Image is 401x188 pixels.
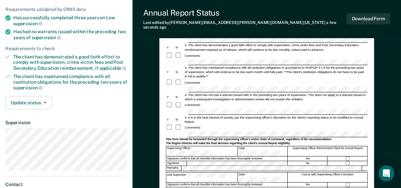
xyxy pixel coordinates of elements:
[13,29,127,40] div: Has had no warrants issued within the preceding two years of
[5,96,52,109] button: Update status
[288,161,328,165] div: No
[166,146,238,156] div: Supervising Officer:
[175,45,184,49] div: N
[166,70,175,74] div: Y
[175,95,184,99] div: N
[238,146,287,156] div: Date:
[166,156,288,161] div: Signature confirms that all checklist information has been thoroughly reviewed.
[143,20,347,30] div: Last edited by [PERSON_NAME][EMAIL_ADDRESS][PERSON_NAME][DOMAIN_NAME][US_STATE]
[166,161,187,165] div: Signature:
[166,117,175,122] div: Y
[13,15,127,26] div: Has successfully completed three years on Low
[166,141,368,145] div: The Region Director will make the final decision regarding the client's Annual Report eligibility
[288,172,368,182] div: Concur with Supervising Officer's Decision
[5,7,127,12] div: Requirements validated by OIMS data
[166,172,238,182] div: Unit Supervisor:
[347,13,390,24] button: Download Form
[184,115,368,124] div: 5. It is in the best interest of society, per the supervising officer's discretion for the client...
[166,182,288,187] div: Signature confirms that all checklist information has been thoroughly reviewed.
[184,80,201,85] div: Comments:
[32,35,61,40] span: supervision
[13,54,127,71] div: The client has demonstrated a good faith effort to comply with supervision, crime victim fees and...
[184,92,368,101] div: 4. The client has not had a warrant issued with in the preceding two years of supervision. This d...
[13,74,127,91] div: The client has maintained compliance with all restitution obligations for the preceding two years of
[378,165,394,181] div: Open Intercom Messenger
[5,120,127,126] dt: Supervision
[166,166,182,170] div: Remarks:
[5,182,127,187] dt: Contact
[166,95,175,99] div: Y
[143,20,336,30] span: a few seconds ago
[143,8,347,18] div: Annual Report Status
[238,172,287,182] div: Date:
[175,117,184,122] div: N
[175,70,184,74] div: N
[288,146,368,156] div: Supervising Officer Recommend Client for Annual Report
[288,156,328,161] div: Yes
[184,53,201,58] div: Comments:
[184,65,368,78] div: 3. The client has maintained compliance with all restitution obligations in accordance to PD/POP-...
[13,85,42,90] span: supervision
[166,138,368,141] div: This form should be forwarded through the supervising officer's entire chain of command, regardle...
[166,45,175,49] div: Y
[184,43,368,52] div: 2. The client has demonstrated a good faith effort to comply with supervision, crime victim fees ...
[184,103,201,107] div: Comments:
[288,182,328,187] div: Yes
[184,125,201,130] div: Comments:
[5,46,127,51] div: Requirements to check
[13,21,42,26] span: supervision
[99,65,126,71] span: applicable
